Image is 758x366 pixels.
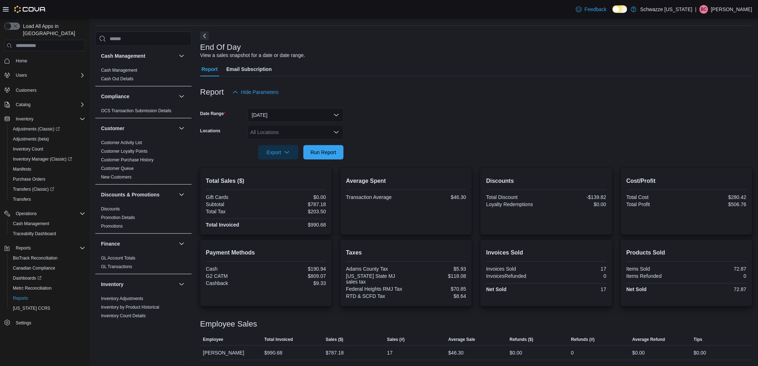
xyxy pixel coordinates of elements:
[10,185,85,194] span: Transfers (Classic)
[200,111,226,117] label: Date Range
[701,5,707,14] span: BC
[10,125,63,133] a: Adjustments (Classic)
[7,283,88,293] button: Metrc Reconciliation
[548,194,606,200] div: -$139.82
[95,66,192,86] div: Cash Management
[408,194,466,200] div: $46.30
[1,56,88,66] button: Home
[267,194,326,200] div: $0.00
[7,263,88,273] button: Canadian Compliance
[200,320,257,328] h3: Employee Sales
[7,303,88,313] button: [US_STATE] CCRS
[101,140,142,146] span: Customer Activity List
[263,145,294,160] span: Export
[346,293,405,299] div: RTD & SCFD Tax
[7,154,88,164] a: Inventory Manager (Classic)
[13,57,30,65] a: Home
[10,274,44,282] a: Dashboards
[267,266,326,272] div: $190.94
[7,293,88,303] button: Reports
[627,266,685,272] div: Items Sold
[486,273,545,279] div: InvoicesRefunded
[101,76,134,82] span: Cash Out Details
[101,149,148,154] a: Customer Loyalty Points
[13,115,85,123] span: Inventory
[10,125,85,133] span: Adjustments (Classic)
[640,5,692,14] p: Schwazze [US_STATE]
[101,223,123,229] span: Promotions
[10,135,85,143] span: Adjustments (beta)
[1,85,88,95] button: Customers
[267,273,326,279] div: $809.07
[101,224,123,229] a: Promotions
[408,273,466,279] div: $118.08
[206,194,265,200] div: Gift Cards
[7,184,88,194] a: Transfers (Classic)
[10,284,54,293] a: Metrc Reconciliation
[10,155,75,163] a: Inventory Manager (Classic)
[7,134,88,144] button: Adjustments (beta)
[7,164,88,174] button: Manifests
[10,195,85,204] span: Transfers
[10,229,59,238] a: Traceabilty Dashboard
[695,5,697,14] p: |
[711,5,752,14] p: [PERSON_NAME]
[346,194,405,200] div: Transaction Average
[177,52,186,60] button: Cash Management
[177,124,186,133] button: Customer
[264,337,293,342] span: Total Invoiced
[10,145,85,153] span: Inventory Count
[95,106,192,118] div: Compliance
[7,194,88,204] button: Transfers
[101,215,135,220] span: Promotion Details
[267,201,326,207] div: $787.18
[206,273,265,279] div: G2 CATM
[486,194,545,200] div: Total Discount
[13,176,45,182] span: Purchase Orders
[346,248,466,257] h2: Taxes
[13,244,85,252] span: Reports
[13,244,34,252] button: Reports
[486,177,606,185] h2: Discounts
[101,52,176,60] button: Cash Management
[16,320,31,326] span: Settings
[548,286,606,292] div: 17
[627,273,685,279] div: Items Refunded
[13,166,31,172] span: Manifests
[101,240,176,247] button: Finance
[13,255,58,261] span: BioTrack Reconciliation
[7,124,88,134] a: Adjustments (Classic)
[14,6,46,13] img: Cova
[694,348,706,357] div: $0.00
[101,76,134,81] a: Cash Out Details
[13,100,33,109] button: Catalog
[177,190,186,199] button: Discounts & Promotions
[326,348,344,357] div: $787.18
[13,156,72,162] span: Inventory Manager (Classic)
[387,337,404,342] span: Sales (#)
[101,281,124,288] h3: Inventory
[10,304,85,313] span: Washington CCRS
[10,195,34,204] a: Transfers
[101,296,143,301] span: Inventory Adjustments
[177,92,186,101] button: Compliance
[206,201,265,207] div: Subtotal
[101,256,135,261] a: GL Account Totals
[1,209,88,219] button: Operations
[95,205,192,233] div: Discounts & Promotions
[13,196,31,202] span: Transfers
[13,265,55,271] span: Canadian Compliance
[1,243,88,253] button: Reports
[346,177,466,185] h2: Average Spent
[13,115,36,123] button: Inventory
[4,53,85,347] nav: Complex example
[13,275,42,281] span: Dashboards
[303,145,344,160] button: Run Report
[16,72,27,78] span: Users
[334,129,339,135] button: Open list of options
[101,52,145,60] h3: Cash Management
[387,348,393,357] div: 17
[346,273,405,285] div: [US_STATE] State MJ sales tax
[177,280,186,289] button: Inventory
[200,43,241,52] h3: End Of Day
